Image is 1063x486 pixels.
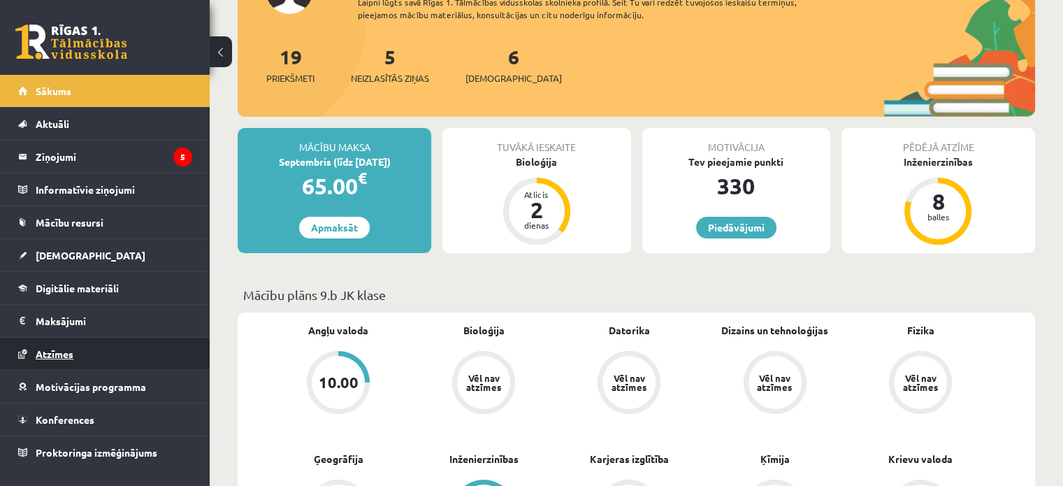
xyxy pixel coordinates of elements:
div: 2 [516,199,558,221]
a: [DEMOGRAPHIC_DATA] [18,239,192,271]
legend: Maksājumi [36,305,192,337]
span: [DEMOGRAPHIC_DATA] [36,249,145,262]
div: dienas [516,221,558,229]
a: Vēl nav atzīmes [848,351,993,417]
a: Piedāvājumi [696,217,776,238]
a: Ķīmija [760,452,790,466]
a: Informatīvie ziņojumi [18,173,192,206]
a: Rīgas 1. Tālmācības vidusskola [15,24,127,59]
div: Inženierzinības [841,155,1035,169]
a: Angļu valoda [308,323,368,338]
a: Ziņojumi5 [18,141,192,173]
div: Vēl nav atzīmes [464,373,503,392]
span: [DEMOGRAPHIC_DATA] [465,71,562,85]
div: 8 [917,190,959,213]
div: Tev pieejamie punkti [642,155,830,169]
legend: Informatīvie ziņojumi [36,173,192,206]
a: Bioloģija Atlicis 2 dienas [442,155,630,247]
div: Vēl nav atzīmes [901,373,940,392]
span: Sākums [36,85,71,97]
div: Motivācija [642,128,830,155]
a: Inženierzinības 8 balles [841,155,1035,247]
a: Proktoringa izmēģinājums [18,436,192,469]
span: Neizlasītās ziņas [351,71,429,85]
a: Karjeras izglītība [590,452,669,466]
span: Proktoringa izmēģinājums [36,446,157,459]
a: Mācību resursi [18,206,192,238]
a: Aktuāli [18,108,192,140]
a: Maksājumi [18,305,192,337]
span: € [358,168,367,188]
legend: Ziņojumi [36,141,192,173]
a: Sākums [18,75,192,107]
a: Konferences [18,403,192,436]
div: 10.00 [319,375,359,390]
a: Atzīmes [18,338,192,370]
div: balles [917,213,959,221]
span: Motivācijas programma [36,380,146,393]
span: Mācību resursi [36,216,103,229]
a: Motivācijas programma [18,371,192,403]
a: Vēl nav atzīmes [556,351,702,417]
div: Septembris (līdz [DATE]) [238,155,431,169]
span: Priekšmeti [266,71,314,85]
div: 330 [642,169,830,203]
div: Pēdējā atzīme [841,128,1035,155]
a: Apmaksāt [299,217,370,238]
a: Fizika [906,323,934,338]
i: 5 [173,148,192,166]
a: Inženierzinības [449,452,519,466]
a: 5Neizlasītās ziņas [351,44,429,85]
a: 6[DEMOGRAPHIC_DATA] [465,44,562,85]
a: 10.00 [266,351,411,417]
a: 19Priekšmeti [266,44,314,85]
span: Digitālie materiāli [36,282,119,294]
span: Aktuāli [36,117,69,130]
a: Vēl nav atzīmes [411,351,556,417]
div: 65.00 [238,169,431,203]
div: Atlicis [516,190,558,199]
a: Datorika [609,323,650,338]
div: Vēl nav atzīmes [609,373,649,392]
p: Mācību plāns 9.b JK klase [243,285,1029,304]
a: Bioloģija [463,323,505,338]
div: Tuvākā ieskaite [442,128,630,155]
a: Dizains un tehnoloģijas [721,323,828,338]
a: Vēl nav atzīmes [702,351,848,417]
div: Bioloģija [442,155,630,169]
a: Digitālie materiāli [18,272,192,304]
span: Atzīmes [36,348,73,360]
a: Ģeogrāfija [314,452,363,466]
div: Mācību maksa [238,128,431,155]
a: Krievu valoda [888,452,953,466]
div: Vēl nav atzīmes [755,373,795,392]
span: Konferences [36,413,94,426]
